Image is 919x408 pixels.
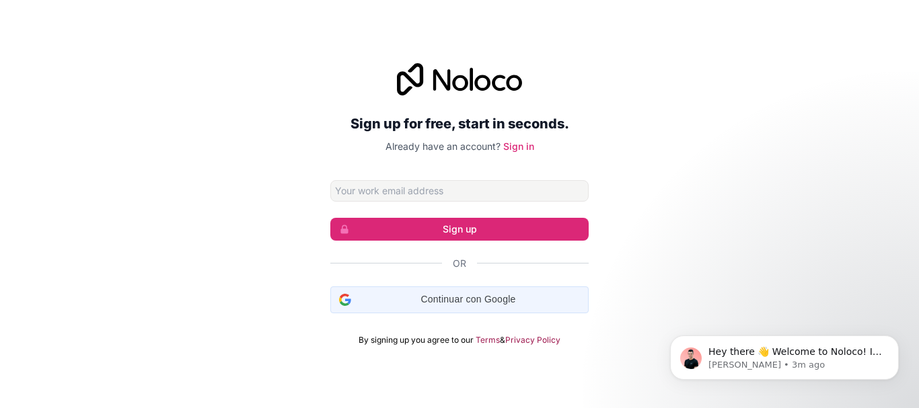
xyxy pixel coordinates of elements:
div: Continuar con Google [330,286,589,313]
a: Privacy Policy [505,335,560,345]
input: Email address [330,180,589,202]
span: Continuar con Google [357,292,580,307]
span: & [500,335,505,345]
span: By signing up you agree to our [359,335,474,345]
span: Already have an account? [385,140,501,152]
h2: Sign up for free, start in seconds. [330,112,589,136]
iframe: Intercom notifications message [650,307,919,401]
button: Sign up [330,218,589,241]
a: Terms [476,335,500,345]
a: Sign in [503,140,534,152]
span: Or [453,257,466,270]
